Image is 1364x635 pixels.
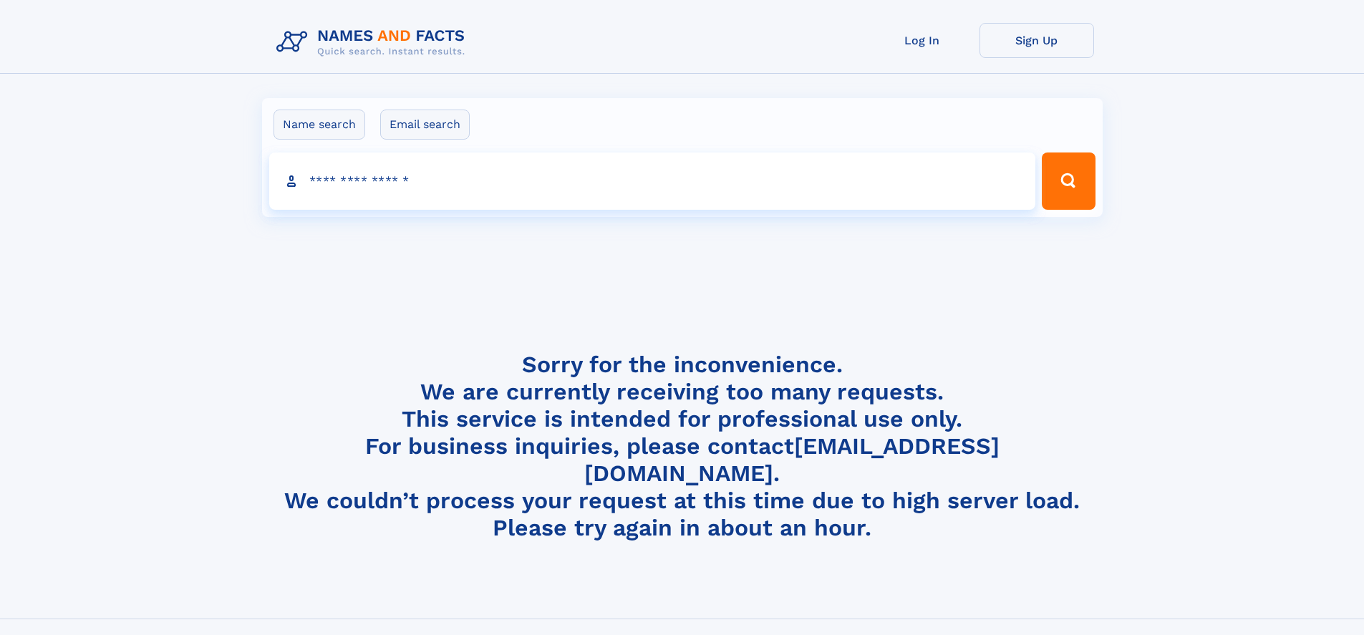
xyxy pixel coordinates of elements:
[274,110,365,140] label: Name search
[271,351,1094,542] h4: Sorry for the inconvenience. We are currently receiving too many requests. This service is intend...
[271,23,477,62] img: Logo Names and Facts
[380,110,470,140] label: Email search
[1042,152,1095,210] button: Search Button
[269,152,1036,210] input: search input
[584,432,1000,487] a: [EMAIL_ADDRESS][DOMAIN_NAME]
[865,23,980,58] a: Log In
[980,23,1094,58] a: Sign Up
